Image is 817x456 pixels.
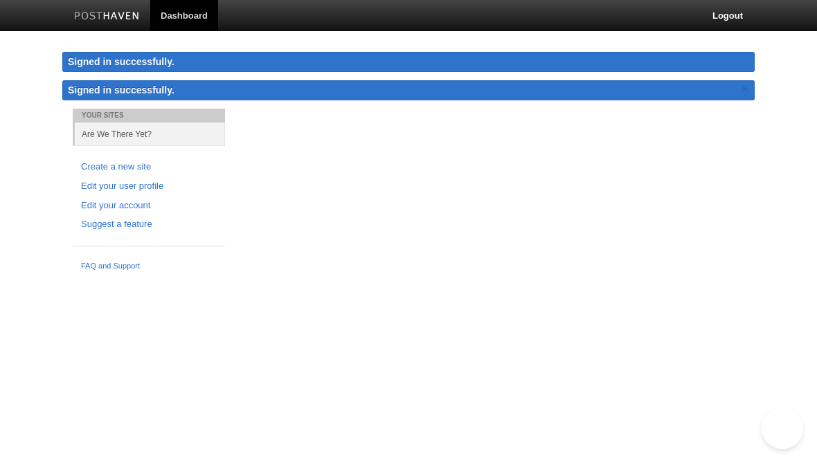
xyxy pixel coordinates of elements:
a: FAQ and Support [81,260,217,273]
a: Create a new site [81,160,217,174]
a: Edit your account [81,199,217,213]
li: Your Sites [73,109,225,122]
a: Suggest a feature [81,217,217,232]
img: Posthaven-bar [74,12,140,22]
iframe: Help Scout Beacon - Open [762,408,803,449]
a: Are We There Yet? [75,122,225,145]
a: Edit your user profile [81,179,217,194]
div: Signed in successfully. [62,52,755,72]
a: × [739,80,751,98]
span: Signed in successfully. [68,84,174,95]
